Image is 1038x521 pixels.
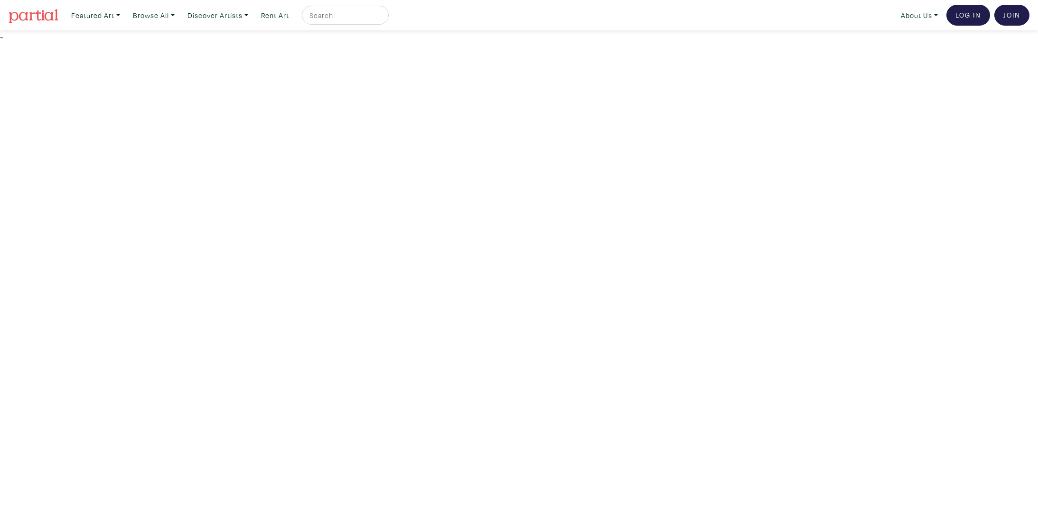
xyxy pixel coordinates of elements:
a: Rent Art [257,6,293,25]
a: Browse All [129,6,179,25]
input: Search [309,9,380,21]
a: Discover Artists [183,6,252,25]
a: Log In [946,5,990,26]
a: Featured Art [67,6,124,25]
a: Join [994,5,1029,26]
a: About Us [897,6,942,25]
